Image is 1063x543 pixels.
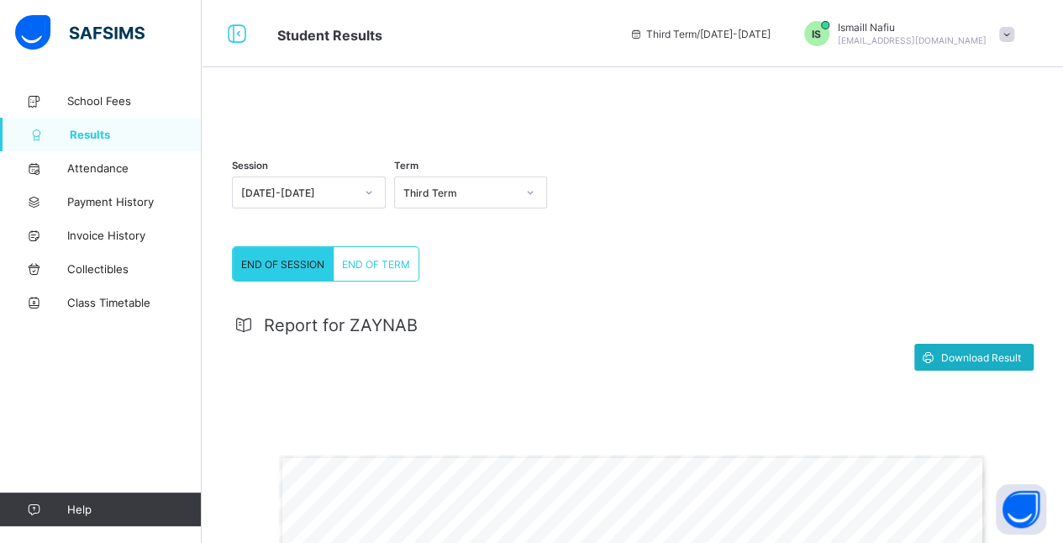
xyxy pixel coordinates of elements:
[67,94,202,108] span: School Fees
[838,35,987,45] span: [EMAIL_ADDRESS][DOMAIN_NAME]
[67,161,202,175] span: Attendance
[403,187,517,199] div: Third Term
[645,515,648,525] span: |
[941,351,1021,364] span: Download Result
[394,160,418,171] span: Term
[838,21,987,34] span: Ismaill Nafiu
[541,505,855,514] span: Gwarzo Road, P.O. [GEOGRAPHIC_DATA] - [GEOGRAPHIC_DATA].
[277,27,382,44] span: Student Results
[996,484,1046,535] button: Open asap
[232,160,268,171] span: Session
[629,28,771,40] span: session/term information
[498,515,645,525] span: 0906 358 2631, 0809 948 5785
[67,296,202,309] span: Class Timetable
[476,515,496,525] span: Tel:
[264,315,418,335] span: Report for ZAYNAB
[687,515,865,525] span: [EMAIL_ADDRESS][DOMAIN_NAME]
[652,515,684,525] span: Email:
[787,21,1023,46] div: IsmaillNafiu
[67,262,202,276] span: Collectibles
[15,15,145,50] img: safsims
[342,258,410,271] span: END OF TERM
[241,258,324,271] span: END OF SESSION
[67,503,201,516] span: Help
[241,187,355,199] div: [DATE]-[DATE]
[67,229,202,242] span: Invoice History
[812,28,821,40] span: IS
[70,128,202,141] span: Results
[67,195,202,208] span: Payment History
